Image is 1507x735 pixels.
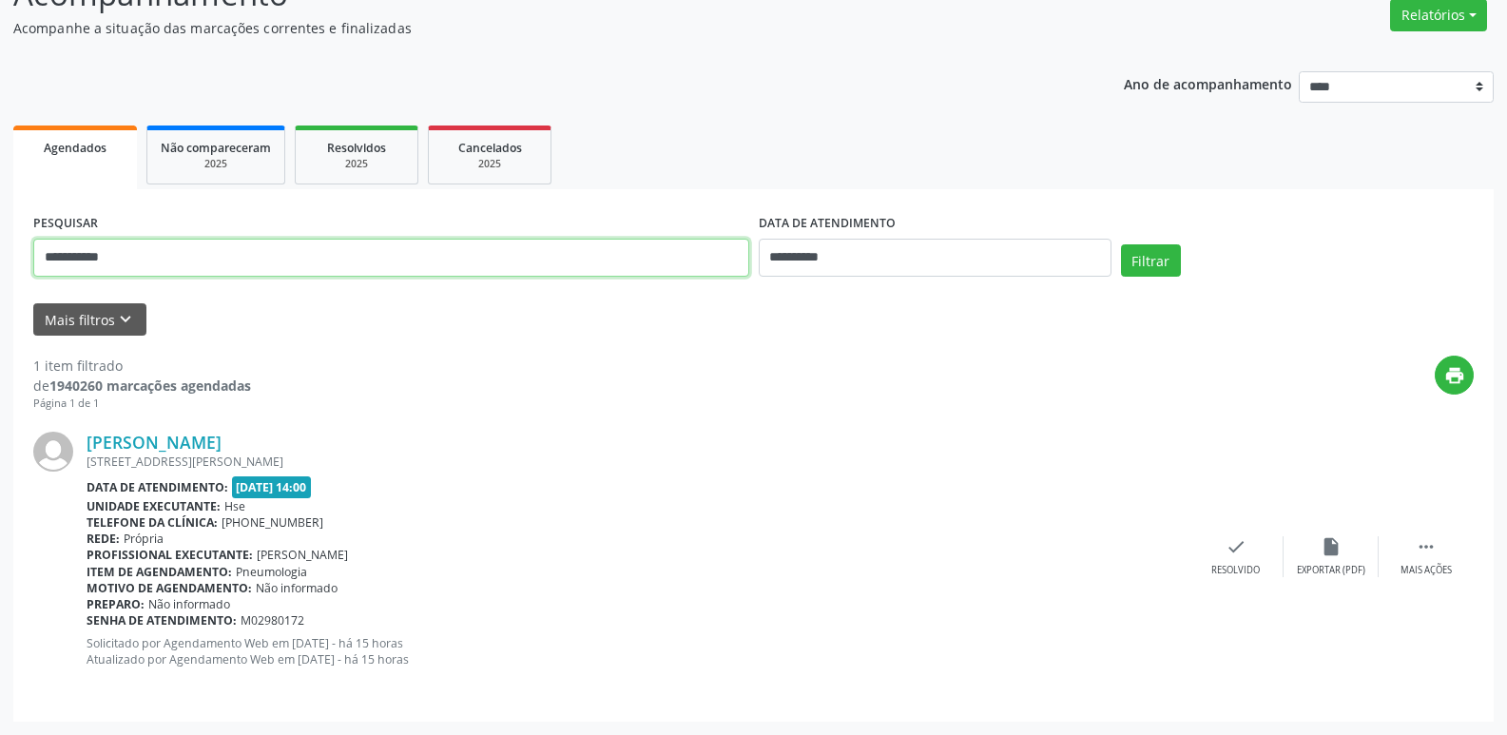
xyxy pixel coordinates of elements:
div: Exportar (PDF) [1297,564,1365,577]
i: insert_drive_file [1321,536,1342,557]
b: Telefone da clínica: [87,514,218,531]
span: Pneumologia [236,564,307,580]
b: Preparo: [87,596,145,612]
span: Própria [124,531,164,547]
span: [DATE] 14:00 [232,476,312,498]
b: Motivo de agendamento: [87,580,252,596]
b: Profissional executante: [87,547,253,563]
div: Mais ações [1401,564,1452,577]
div: Resolvido [1211,564,1260,577]
span: Resolvidos [327,140,386,156]
p: Ano de acompanhamento [1124,71,1292,95]
i: check [1226,536,1246,557]
span: [PHONE_NUMBER] [222,514,323,531]
b: Senha de atendimento: [87,612,237,629]
button: print [1435,356,1474,395]
div: [STREET_ADDRESS][PERSON_NAME] [87,454,1188,470]
p: Acompanhe a situação das marcações correntes e finalizadas [13,18,1050,38]
span: Não informado [256,580,338,596]
span: M02980172 [241,612,304,629]
span: Agendados [44,140,106,156]
b: Item de agendamento: [87,564,232,580]
button: Mais filtroskeyboard_arrow_down [33,303,146,337]
div: de [33,376,251,396]
i: print [1444,365,1465,386]
i: keyboard_arrow_down [115,309,136,330]
strong: 1940260 marcações agendadas [49,377,251,395]
span: [PERSON_NAME] [257,547,348,563]
a: [PERSON_NAME] [87,432,222,453]
button: Filtrar [1121,244,1181,277]
p: Solicitado por Agendamento Web em [DATE] - há 15 horas Atualizado por Agendamento Web em [DATE] -... [87,635,1188,667]
div: Página 1 de 1 [33,396,251,412]
img: img [33,432,73,472]
label: PESQUISAR [33,209,98,239]
div: 2025 [442,157,537,171]
div: 1 item filtrado [33,356,251,376]
span: Não informado [148,596,230,612]
div: 2025 [161,157,271,171]
span: Cancelados [458,140,522,156]
label: DATA DE ATENDIMENTO [759,209,896,239]
b: Data de atendimento: [87,479,228,495]
span: Hse [224,498,245,514]
i:  [1416,536,1437,557]
b: Rede: [87,531,120,547]
b: Unidade executante: [87,498,221,514]
span: Não compareceram [161,140,271,156]
div: 2025 [309,157,404,171]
